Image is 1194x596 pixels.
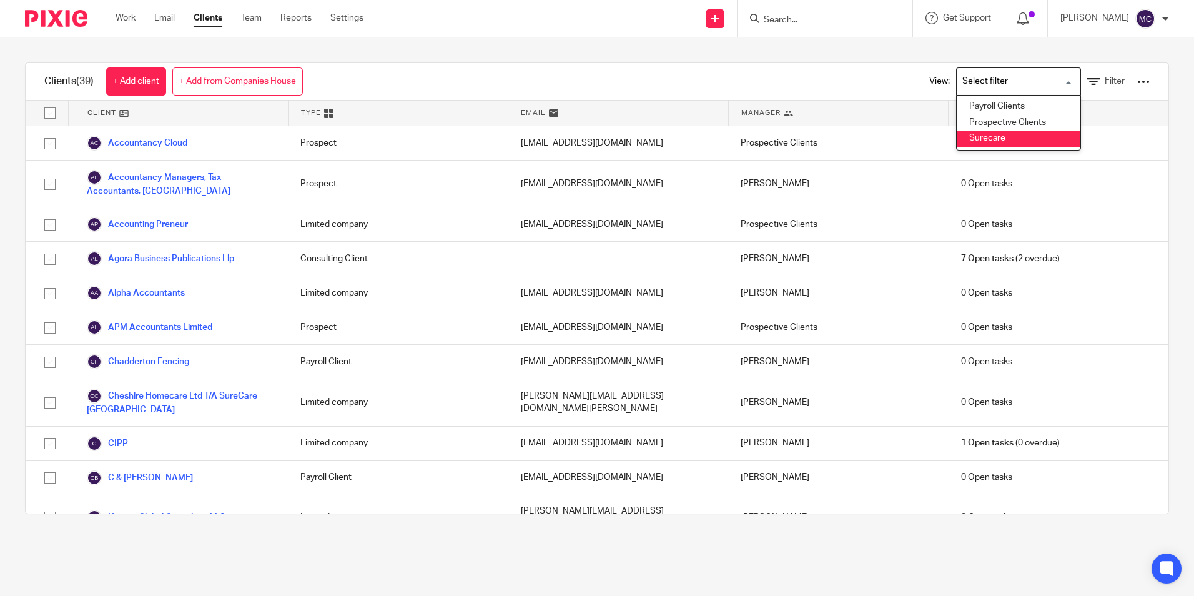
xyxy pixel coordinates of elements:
div: Limited company [288,427,508,460]
div: [EMAIL_ADDRESS][DOMAIN_NAME] [508,126,728,160]
div: [EMAIL_ADDRESS][DOMAIN_NAME] [508,345,728,379]
img: svg%3E [87,510,102,525]
div: Limited company [288,276,508,310]
div: [EMAIL_ADDRESS][DOMAIN_NAME] [508,427,728,460]
a: APM Accountants Limited [87,320,212,335]
img: svg%3E [87,170,102,185]
span: (0 overdue) [961,437,1060,449]
span: 7 Open tasks [961,252,1014,265]
img: svg%3E [87,251,102,266]
a: Email [154,12,175,24]
span: 0 Open tasks [961,287,1012,299]
h1: Clients [44,75,94,88]
a: + Add from Companies House [172,67,303,96]
a: Accountancy Managers, Tax Accountants, [GEOGRAPHIC_DATA] [87,170,275,197]
img: svg%3E [87,436,102,451]
div: [PERSON_NAME] [728,495,948,540]
a: Reports [280,12,312,24]
li: Prospective Clients [957,115,1080,131]
li: Payroll Clients [957,99,1080,115]
span: 0 Open tasks [961,355,1012,368]
div: [PERSON_NAME] [728,379,948,425]
div: [PERSON_NAME][EMAIL_ADDRESS][DOMAIN_NAME][PERSON_NAME] [508,379,728,425]
p: [PERSON_NAME] [1060,12,1129,24]
span: Filter [1105,77,1125,86]
div: [PERSON_NAME][EMAIL_ADDRESS][DOMAIN_NAME] [508,495,728,540]
a: Chadderton Fencing [87,354,189,369]
li: Surecare [957,131,1080,147]
input: Search [762,15,875,26]
a: + Add client [106,67,166,96]
input: Search for option [958,71,1073,92]
span: 0 Open tasks [961,471,1012,484]
div: Prospective Clients [728,310,948,344]
span: Get Support [943,14,991,22]
img: Pixie [25,10,87,27]
div: [PERSON_NAME] [728,242,948,276]
div: [EMAIL_ADDRESS][DOMAIN_NAME] [508,161,728,207]
div: [EMAIL_ADDRESS][DOMAIN_NAME] [508,207,728,241]
div: Limited company [288,207,508,241]
span: (39) [76,76,94,86]
a: Work [116,12,136,24]
div: Prospect [288,161,508,207]
a: CIPP [87,436,128,451]
span: Client [87,107,116,118]
div: [PERSON_NAME] [728,427,948,460]
div: Limited company [288,379,508,425]
div: Prospective Clients [728,126,948,160]
a: Humyn Global Consulting LLC [87,510,225,525]
a: Agora Business Publications Llp [87,251,234,266]
div: [EMAIL_ADDRESS][DOMAIN_NAME] [508,461,728,495]
a: Team [241,12,262,24]
div: Limited company [288,495,508,540]
a: C & [PERSON_NAME] [87,470,193,485]
span: Manager [741,107,781,118]
div: [PERSON_NAME] [728,345,948,379]
span: (2 overdue) [961,252,1060,265]
div: [PERSON_NAME] [728,161,948,207]
img: svg%3E [87,470,102,485]
span: 1 Open tasks [961,437,1014,449]
img: svg%3E [87,354,102,369]
span: 0 Open tasks [961,511,1012,524]
div: Prospective Clients [728,207,948,241]
a: Cheshire Homecare Ltd T/A SureCare [GEOGRAPHIC_DATA] [87,389,275,416]
div: Prospect [288,126,508,160]
div: View: [910,63,1150,100]
span: Email [521,107,546,118]
img: svg%3E [87,320,102,335]
span: 0 Open tasks [961,218,1012,231]
span: 0 Open tasks [961,396,1012,409]
div: Prospect [288,310,508,344]
img: svg%3E [87,286,102,300]
div: [EMAIL_ADDRESS][DOMAIN_NAME] [508,310,728,344]
div: --- [508,242,728,276]
span: Type [301,107,321,118]
div: [EMAIL_ADDRESS][DOMAIN_NAME] [508,276,728,310]
div: Payroll Client [288,461,508,495]
span: 0 Open tasks [961,321,1012,334]
a: Settings [330,12,363,24]
img: svg%3E [87,136,102,151]
div: [PERSON_NAME] [728,276,948,310]
a: Accountancy Cloud [87,136,187,151]
img: svg%3E [87,217,102,232]
span: 0 Open tasks [961,177,1012,190]
a: Clients [194,12,222,24]
input: Select all [38,101,62,125]
a: Alpha Accountants [87,286,185,300]
div: Payroll Client [288,345,508,379]
img: svg%3E [87,389,102,404]
div: Consulting Client [288,242,508,276]
a: Accounting Preneur [87,217,188,232]
div: Search for option [956,67,1081,96]
img: svg%3E [1135,9,1155,29]
div: [PERSON_NAME] [728,461,948,495]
